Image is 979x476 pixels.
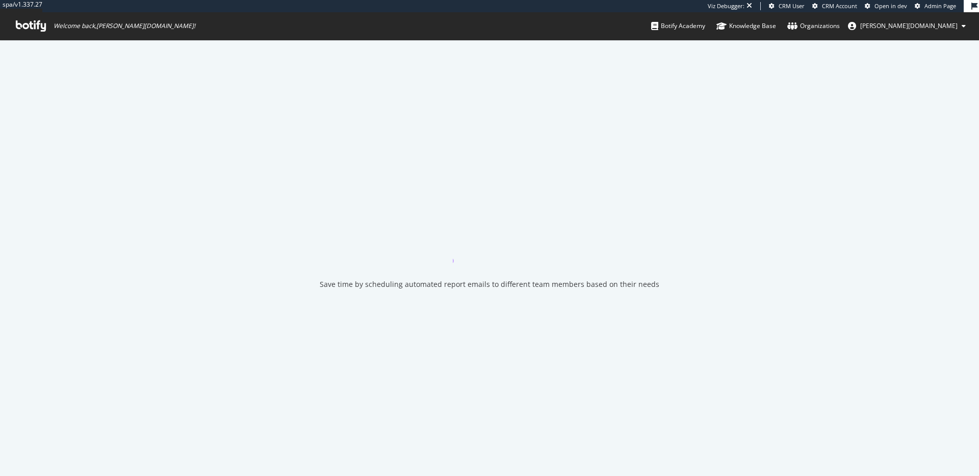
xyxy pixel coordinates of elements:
span: Open in dev [874,2,907,10]
a: Knowledge Base [716,12,776,40]
span: CRM User [779,2,805,10]
div: Organizations [787,21,840,31]
span: CRM Account [822,2,857,10]
div: animation [453,226,526,263]
a: CRM User [769,2,805,10]
a: Admin Page [915,2,956,10]
div: Save time by scheduling automated report emails to different team members based on their needs [320,279,659,289]
div: Botify Academy [651,21,705,31]
button: [PERSON_NAME][DOMAIN_NAME] [840,18,974,34]
div: Viz Debugger: [708,2,744,10]
a: CRM Account [812,2,857,10]
div: Knowledge Base [716,21,776,31]
a: Open in dev [865,2,907,10]
span: Admin Page [924,2,956,10]
a: Organizations [787,12,840,40]
a: Botify Academy [651,12,705,40]
span: Welcome back, [PERSON_NAME][DOMAIN_NAME] ! [54,22,195,30]
span: jenny.ren [860,21,958,30]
